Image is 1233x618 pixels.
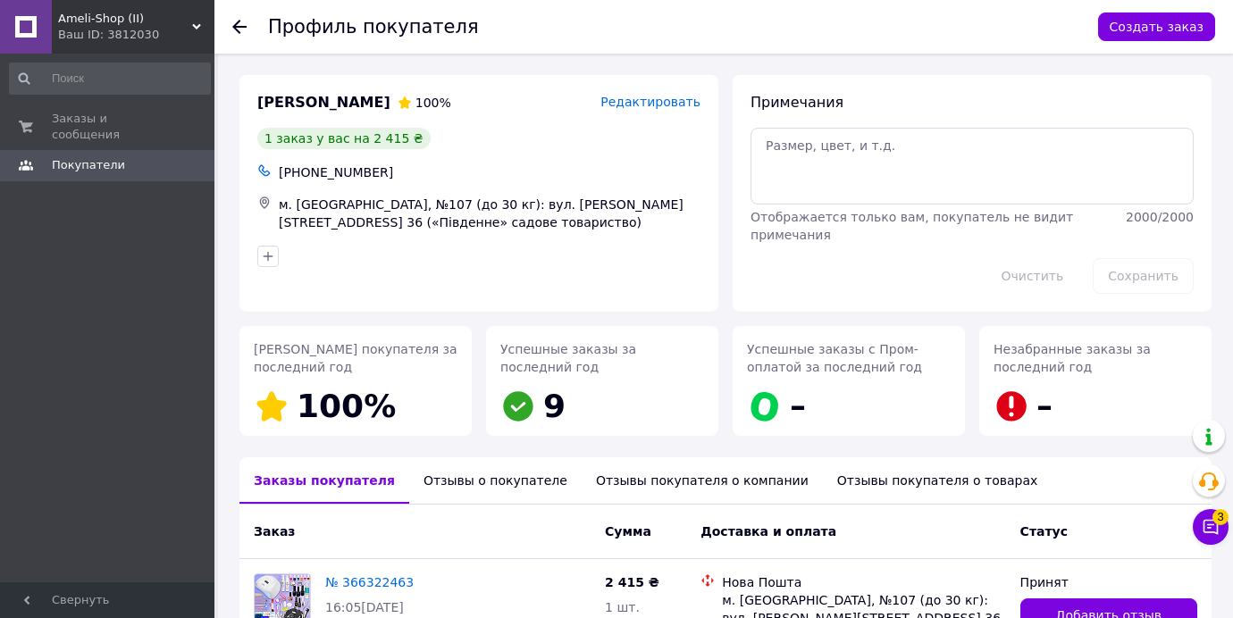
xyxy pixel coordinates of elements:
[52,111,165,143] span: Заказы и сообщения
[1020,524,1068,539] span: Статус
[500,342,636,374] span: Успешные заказы за последний год
[1212,509,1229,525] span: 3
[1126,210,1194,224] span: 2000 / 2000
[582,457,823,504] div: Отзывы покупателя о компании
[1020,573,1197,591] div: Принят
[409,457,582,504] div: Отзывы о покупателе
[239,457,409,504] div: Заказы покупателя
[600,95,700,109] span: Редактировать
[275,160,704,185] div: [PHONE_NUMBER]
[297,388,396,424] span: 100%
[700,524,836,539] span: Доставка и оплата
[58,27,214,43] div: Ваш ID: 3812030
[325,600,404,614] span: 16:05[DATE]
[254,342,457,374] span: [PERSON_NAME] покупателя за последний год
[605,524,651,539] span: Сумма
[722,573,1005,591] div: Нова Пошта
[605,575,659,589] span: 2 415 ₴
[543,388,566,424] span: 9
[254,524,295,539] span: Заказ
[268,16,479,38] h1: Профиль покупателя
[1036,388,1053,424] span: –
[994,342,1151,374] span: Незабранные заказы за последний год
[790,388,806,424] span: –
[747,342,922,374] span: Успешные заказы с Пром-оплатой за последний год
[275,192,704,235] div: м. [GEOGRAPHIC_DATA], №107 (до 30 кг): вул. [PERSON_NAME][STREET_ADDRESS] 36 («Південне» садове т...
[325,575,414,589] a: № 366322463
[1193,509,1229,545] button: Чат с покупателем3
[52,157,125,173] span: Покупатели
[751,210,1073,242] span: Отображается только вам, покупатель не видит примечания
[1098,13,1215,41] button: Создать заказ
[257,128,431,149] div: 1 заказ у вас на 2 415 ₴
[415,96,451,110] span: 100%
[605,600,640,614] span: 1 шт.
[751,94,843,111] span: Примечания
[232,18,247,36] div: Вернуться назад
[823,457,1053,504] div: Отзывы покупателя о товарах
[58,11,192,27] span: Ameli-Shop (II)
[9,63,211,95] input: Поиск
[257,93,390,113] span: [PERSON_NAME]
